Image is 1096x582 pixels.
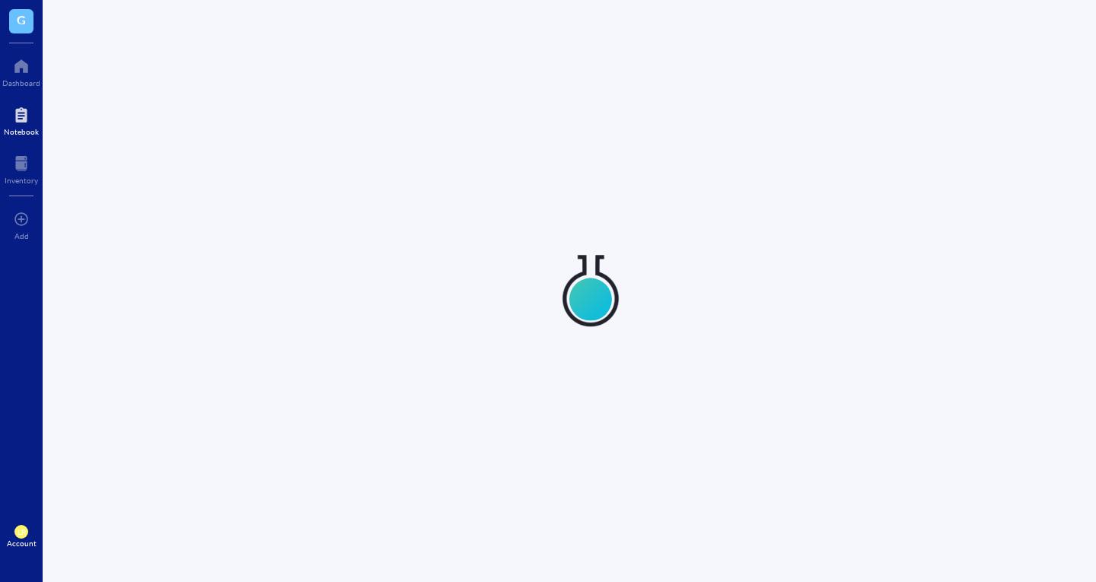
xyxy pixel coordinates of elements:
div: Dashboard [2,78,40,87]
a: Dashboard [2,54,40,87]
a: Notebook [4,103,39,136]
div: Inventory [5,176,38,185]
div: Notebook [4,127,39,136]
span: G [17,10,26,29]
a: Inventory [5,151,38,185]
div: Account [7,539,37,548]
span: LR [18,527,26,536]
div: Add [14,231,29,240]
